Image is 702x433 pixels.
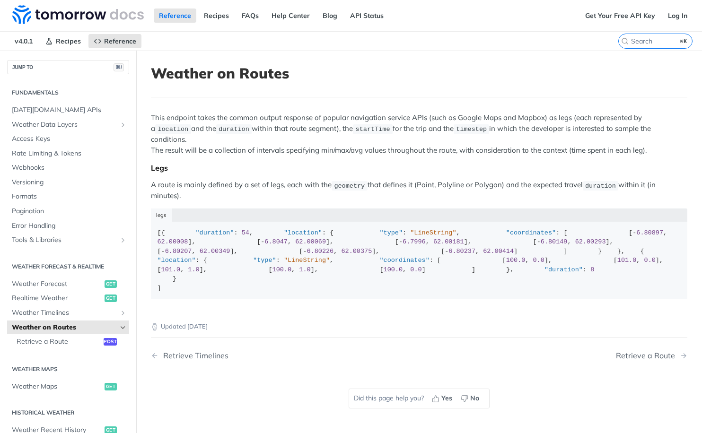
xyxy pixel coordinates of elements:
[12,178,127,187] span: Versioning
[457,391,484,406] button: No
[445,248,448,255] span: -
[151,113,687,156] p: This endpoint takes the common output response of popular navigation service APIs (such as Google...
[441,393,452,403] span: Yes
[119,309,127,317] button: Show subpages for Weather Timelines
[636,229,663,236] span: 6.80897
[7,365,129,373] h2: Weather Maps
[299,266,310,273] span: 1.0
[12,221,127,231] span: Error Handling
[433,238,464,245] span: 62.00181
[7,291,129,305] a: Realtime Weatherget
[537,238,541,245] span: -
[410,229,456,236] span: "LineString"
[7,190,129,204] a: Formats
[506,257,526,264] span: 100.0
[12,323,117,332] span: Weather on Routes
[261,238,264,245] span: -
[12,294,102,303] span: Realtime Weather
[7,380,129,394] a: Weather Mapsget
[119,236,127,244] button: Show subpages for Tools & Libraries
[7,161,129,175] a: Webhooks
[158,126,188,133] span: location
[7,219,129,233] a: Error Handling
[616,351,687,360] a: Next Page: Retrieve a Route
[151,163,687,173] div: Legs
[237,9,264,23] a: FAQs
[158,257,196,264] span: "location"
[295,238,326,245] span: 62.00069
[7,132,129,146] a: Access Keys
[40,34,86,48] a: Recipes
[575,238,606,245] span: 62.00293
[12,149,127,158] span: Rate Limiting & Tokens
[104,338,117,346] span: post
[7,233,129,247] a: Tools & LibrariesShow subpages for Tools & Libraries
[356,126,390,133] span: startTime
[56,37,81,45] span: Recipes
[253,257,276,264] span: "type"
[158,238,188,245] span: 62.00008
[585,182,616,189] span: duration
[12,105,127,115] span: [DATE][DOMAIN_NAME] APIs
[307,248,334,255] span: 6.80226
[12,335,129,349] a: Retrieve a Routepost
[341,248,372,255] span: 62.00375
[470,393,479,403] span: No
[88,34,141,48] a: Reference
[12,308,117,318] span: Weather Timelines
[196,229,234,236] span: "duration"
[154,9,196,23] a: Reference
[188,266,199,273] span: 1.0
[200,248,230,255] span: 62.00349
[12,382,102,391] span: Weather Maps
[9,34,38,48] span: v4.0.1
[345,9,389,23] a: API Status
[448,248,475,255] span: 6.80237
[616,351,680,360] div: Retrieve a Route
[242,229,249,236] span: 54
[119,121,127,129] button: Show subpages for Weather Data Layers
[151,322,687,331] p: Updated [DATE]
[403,238,426,245] span: 6.7996
[105,280,117,288] span: get
[105,294,117,302] span: get
[12,207,127,216] span: Pagination
[617,257,637,264] span: 101.0
[456,126,487,133] span: timestep
[119,324,127,331] button: Hide subpages for Weather on Routes
[151,351,381,360] a: Previous Page: Retrieve Timelines
[544,266,583,273] span: "duration"
[590,266,594,273] span: 8
[379,257,429,264] span: "coordinates"
[7,306,129,320] a: Weather TimelinesShow subpages for Weather Timelines
[284,257,330,264] span: "LineString"
[580,9,660,23] a: Get Your Free API Key
[399,238,403,245] span: -
[266,9,315,23] a: Help Center
[158,228,681,293] div: [{ : , : { : , : [ [ , ], [ , ], [ , ], [ , ], [ , ], [ , ], [ , ] ] } }, { : { : , : [ [ , ], [ ...
[17,337,101,346] span: Retrieve a Route
[104,37,136,45] span: Reference
[7,204,129,218] a: Pagination
[334,182,365,189] span: geometry
[7,60,129,74] button: JUMP TO⌘/
[199,9,234,23] a: Recipes
[621,37,629,45] svg: Search
[272,266,292,273] span: 100.0
[303,248,307,255] span: -
[12,279,102,289] span: Weather Forecast
[644,257,656,264] span: 0.0
[161,266,181,273] span: 101.0
[161,248,165,255] span: -
[151,342,687,370] nav: Pagination Controls
[7,103,129,117] a: [DATE][DOMAIN_NAME] APIs
[12,192,127,201] span: Formats
[317,9,342,23] a: Blog
[429,391,457,406] button: Yes
[105,383,117,390] span: get
[632,229,636,236] span: -
[165,248,192,255] span: 6.80207
[7,408,129,417] h2: Historical Weather
[151,180,687,201] p: A route is mainly defined by a set of legs, each with the that defines it (Point, Polyline or Pol...
[7,262,129,271] h2: Weather Forecast & realtime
